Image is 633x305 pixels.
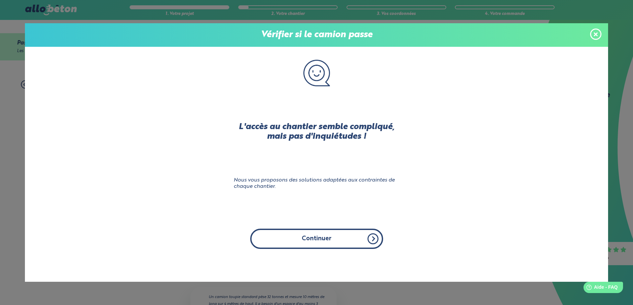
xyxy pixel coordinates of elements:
label: L'accès au chantier semble compliqué, mais pas d'inquiétudes ! [234,122,400,142]
p: Vérifier si le camion passe [32,30,601,40]
button: Continuer [250,229,383,249]
iframe: Help widget launcher [574,279,626,298]
label: Nous vous proposons des solutions adaptées aux contraintes de chaque chantier. [234,177,400,190]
